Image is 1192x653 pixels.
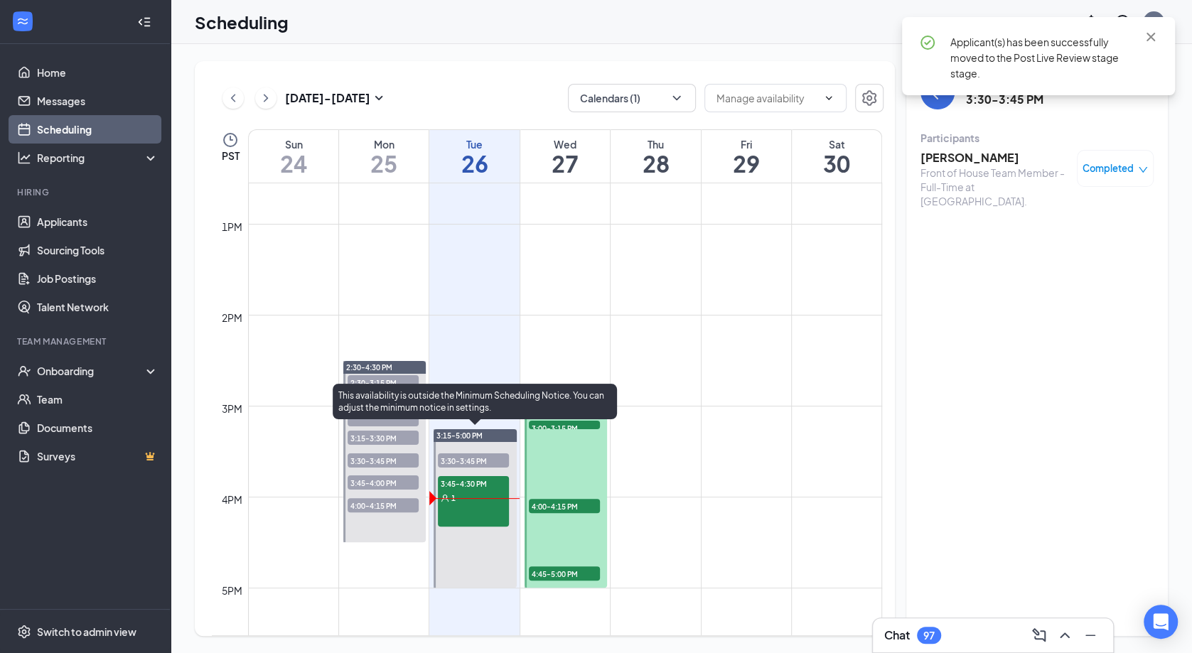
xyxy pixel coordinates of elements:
[259,90,273,107] svg: ChevronRight
[17,335,156,347] div: Team Management
[17,364,31,378] svg: UserCheck
[1114,14,1131,31] svg: QuestionInfo
[792,151,881,176] h1: 30
[920,131,1154,145] div: Participants
[919,34,936,51] svg: CheckmarkCircle
[920,166,1070,208] div: Front of House Team Member - Full-Time at [GEOGRAPHIC_DATA].
[346,362,392,372] span: 2:30-4:30 PM
[1028,624,1051,647] button: ComposeMessage
[529,499,600,513] span: 4:00-4:15 PM
[195,10,289,34] h1: Scheduling
[221,149,239,163] span: PST
[16,14,30,28] svg: WorkstreamLogo
[702,130,791,183] a: August 29, 2025
[17,151,31,165] svg: Analysis
[702,137,791,151] div: Fri
[429,151,519,176] h1: 26
[950,36,1119,80] span: Applicant(s) has been successfully moved to the Post Live Review stage stage.
[249,151,338,176] h1: 24
[1083,14,1100,31] svg: Notifications
[222,87,244,109] button: ChevronLeft
[37,264,159,293] a: Job Postings
[222,131,239,149] svg: Clock
[249,130,338,183] a: August 24, 2025
[348,375,419,389] span: 2:30-3:15 PM
[1082,627,1099,644] svg: Minimize
[1079,624,1102,647] button: Minimize
[37,293,159,321] a: Talent Network
[37,364,146,378] div: Onboarding
[611,151,700,176] h1: 28
[823,92,834,104] svg: ChevronDown
[219,310,245,325] div: 2pm
[37,207,159,236] a: Applicants
[37,414,159,442] a: Documents
[1056,627,1073,644] svg: ChevronUp
[37,115,159,144] a: Scheduling
[219,583,245,598] div: 5pm
[792,137,881,151] div: Sat
[348,453,419,468] span: 3:30-3:45 PM
[792,130,881,183] a: August 30, 2025
[429,137,519,151] div: Tue
[429,130,519,183] a: August 26, 2025
[17,186,156,198] div: Hiring
[37,625,136,639] div: Switch to admin view
[249,137,338,151] div: Sun
[520,151,610,176] h1: 27
[520,137,610,151] div: Wed
[37,151,159,165] div: Reporting
[339,130,429,183] a: August 25, 2025
[37,236,159,264] a: Sourcing Tools
[1142,28,1159,45] svg: Cross
[348,475,419,490] span: 3:45-4:00 PM
[17,625,31,639] svg: Settings
[348,431,419,445] span: 3:15-3:30 PM
[219,219,245,234] div: 1pm
[1138,165,1148,175] span: down
[1147,16,1160,28] div: DH
[255,87,276,109] button: ChevronRight
[285,90,370,106] h3: [DATE] - [DATE]
[920,150,1070,166] h3: [PERSON_NAME]
[451,493,456,503] span: 1
[438,476,509,490] span: 3:45-4:30 PM
[438,453,509,468] span: 3:30-3:45 PM
[339,151,429,176] h1: 25
[370,90,387,107] svg: SmallChevronDown
[568,84,696,112] button: Calendars (1)ChevronDown
[441,494,449,502] svg: User
[716,90,817,106] input: Manage availability
[1083,161,1134,176] span: Completed
[611,130,700,183] a: August 28, 2025
[219,401,245,416] div: 3pm
[37,87,159,115] a: Messages
[436,431,483,441] span: 3:15-5:00 PM
[37,385,159,414] a: Team
[702,151,791,176] h1: 29
[333,384,617,419] div: This availability is outside the Minimum Scheduling Notice. You can adjust the minimum notice in ...
[861,90,878,107] svg: Settings
[520,130,610,183] a: August 27, 2025
[670,91,684,105] svg: ChevronDown
[137,15,151,29] svg: Collapse
[529,566,600,581] span: 4:45-5:00 PM
[855,84,884,112] button: Settings
[1144,605,1178,639] div: Open Intercom Messenger
[348,498,419,512] span: 4:00-4:15 PM
[611,137,700,151] div: Thu
[1031,627,1048,644] svg: ComposeMessage
[884,627,910,643] h3: Chat
[226,90,240,107] svg: ChevronLeft
[37,442,159,470] a: SurveysCrown
[923,630,935,642] div: 97
[1053,624,1076,647] button: ChevronUp
[339,137,429,151] div: Mon
[37,58,159,87] a: Home
[219,492,245,507] div: 4pm
[529,421,600,435] span: 3:00-3:15 PM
